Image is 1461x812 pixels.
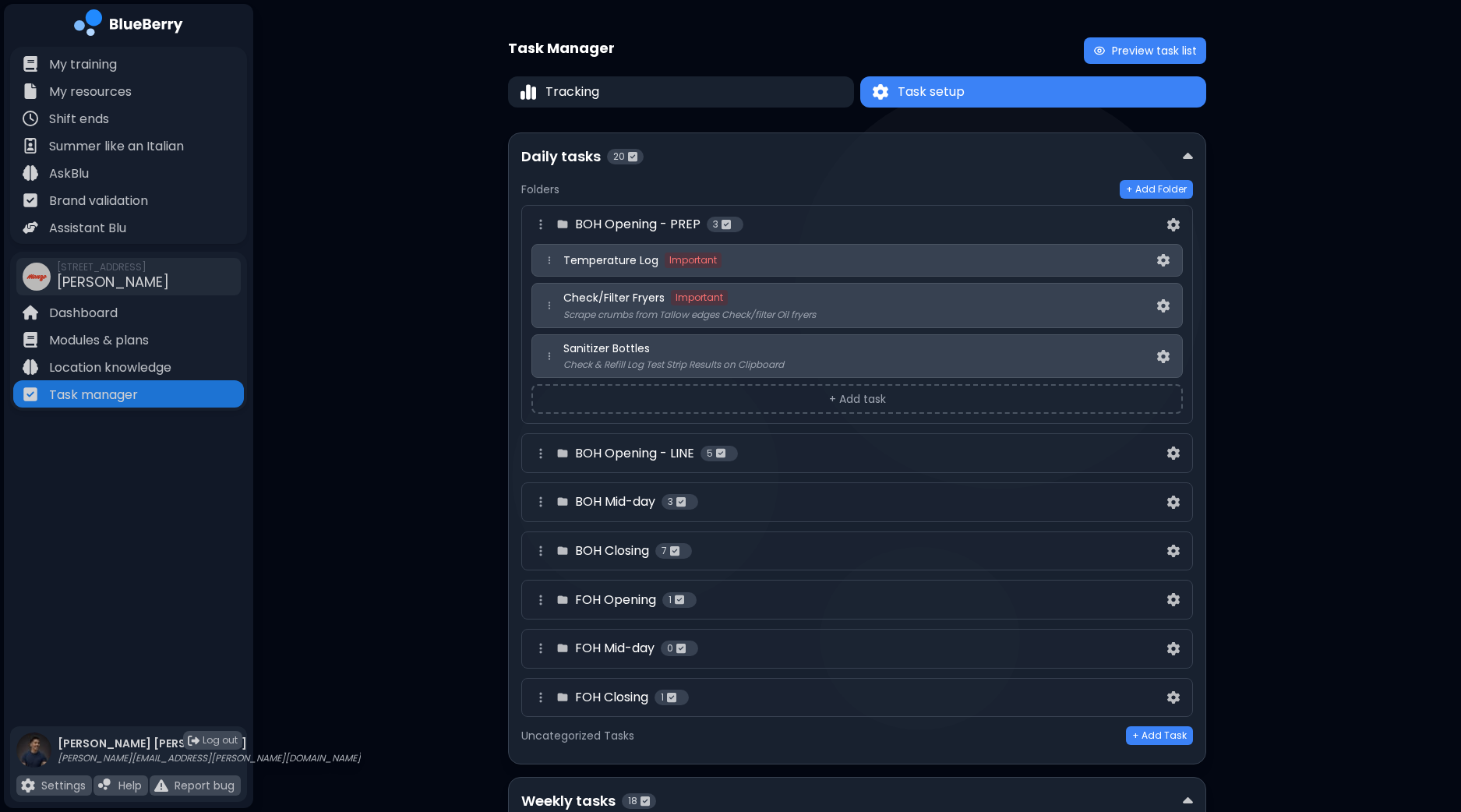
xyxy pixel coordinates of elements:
h4: FOH Opening [575,591,656,609]
span: Log out [203,734,238,747]
span: Important [665,252,722,268]
img: tasks [628,151,637,162]
img: folder [556,218,569,231]
p: AskBlu [49,164,89,183]
img: tasks [670,545,679,556]
p: [PERSON_NAME][EMAIL_ADDRESS][PERSON_NAME][DOMAIN_NAME] [58,752,361,764]
p: Task manager [49,386,138,404]
p: Location knowledge [49,358,171,377]
span: 1 [661,691,664,704]
p: My training [49,55,117,74]
img: Tracking [521,83,536,101]
img: settings [1167,218,1180,231]
img: file icon [23,111,38,126]
img: file icon [23,387,38,402]
img: folder [556,594,569,606]
img: folder [556,447,569,460]
span: Temperature Log [563,253,658,267]
span: 7 [662,545,667,557]
span: Task setup [898,83,965,101]
img: logout [188,735,199,747]
span: [PERSON_NAME] [57,272,169,291]
h4: BOH Closing [575,542,649,560]
p: Summer like an Italian [49,137,184,156]
img: tasks [667,692,676,703]
img: file icon [21,778,35,793]
img: file icon [23,138,38,154]
img: Task setup [873,84,888,101]
img: tasks [716,448,725,459]
p: Help [118,778,142,793]
img: settings [1157,254,1170,267]
img: company logo [74,9,183,41]
p: Assistant Blu [49,219,126,238]
h4: BOH Opening - LINE [575,444,694,463]
img: settings [1157,350,1170,363]
img: file icon [23,83,38,99]
img: file icon [23,56,38,72]
p: Brand validation [49,192,148,210]
img: file icon [23,192,38,208]
span: Check/Filter Fryers [563,291,665,305]
img: company thumbnail [23,263,51,291]
h5: Folders [521,182,559,196]
img: down chevron [1183,793,1193,810]
span: 0 [667,642,673,655]
span: 1 [669,594,672,606]
h4: BOH Opening - PREP [575,215,701,234]
h1: Task Manager [508,37,615,59]
p: Dashboard [49,304,118,323]
span: 3 [668,496,673,508]
span: Sanitizer Bottles [563,341,650,355]
img: folder [556,496,569,508]
button: Preview task list [1084,37,1206,64]
img: file icon [23,305,38,320]
h4: FOH Closing [575,688,648,707]
span: Tracking [545,83,599,101]
button: + Add Task [1126,726,1193,745]
span: Important [671,290,728,305]
img: settings [1167,447,1180,460]
p: Check & Refill Log Test Strip Results on Clipboard [563,358,1154,371]
img: file icon [23,359,38,375]
span: [STREET_ADDRESS] [57,261,169,274]
img: settings [1167,545,1180,558]
img: settings [1167,496,1180,509]
p: Daily tasks [521,146,601,168]
img: folder [556,642,569,655]
p: Settings [41,778,86,793]
h5: Uncategorized Tasks [521,729,634,743]
button: + Add Folder [1120,180,1193,199]
span: 5 [707,447,713,460]
p: Report bug [175,778,235,793]
img: settings [1167,691,1180,704]
button: + Add task [531,384,1183,414]
button: TrackingTracking [508,76,854,108]
img: down chevron [1183,149,1193,165]
p: Scrape crumbs from Tallow edges Check/filter Oil fryers [563,309,1154,321]
img: folder [556,691,569,704]
p: My resources [49,83,132,101]
img: file icon [23,165,38,181]
span: 3 [713,218,718,231]
span: 18 [628,795,637,807]
h4: BOH Mid-day [575,492,655,511]
img: file icon [154,778,168,793]
img: tasks [676,496,686,507]
img: tasks [641,796,650,807]
img: file icon [98,778,112,793]
button: Task setupTask setup [860,76,1206,108]
p: Weekly tasks [521,790,616,812]
h4: FOH Mid-day [575,639,655,658]
img: file icon [23,332,38,348]
p: Modules & plans [49,331,149,350]
img: folder [556,545,569,557]
img: tasks [676,643,686,654]
img: profile photo [16,733,51,783]
p: [PERSON_NAME] [PERSON_NAME] [58,736,361,750]
span: 20 [613,150,625,163]
p: Shift ends [49,110,109,129]
img: tasks [722,219,731,230]
img: settings [1167,642,1180,655]
img: file icon [23,220,38,235]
